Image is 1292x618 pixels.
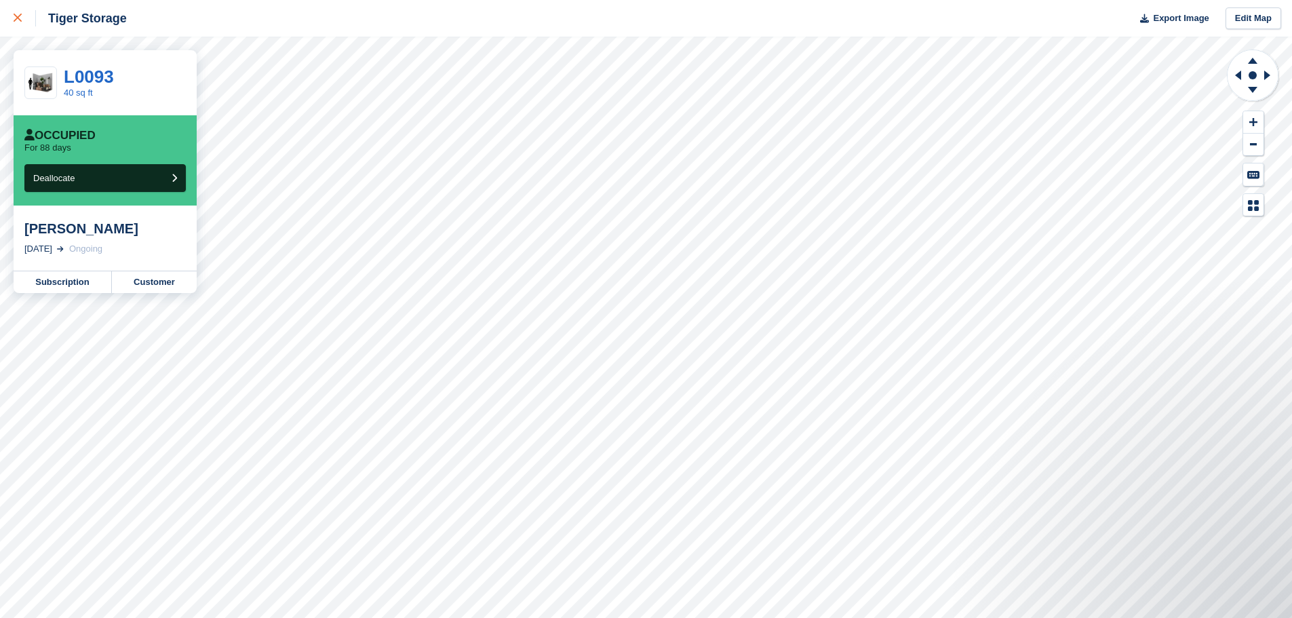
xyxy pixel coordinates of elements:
[14,271,112,293] a: Subscription
[25,71,56,95] img: 40-sqft-unit.jpg
[1132,7,1209,30] button: Export Image
[1243,163,1264,186] button: Keyboard Shortcuts
[1226,7,1281,30] a: Edit Map
[24,220,186,237] div: [PERSON_NAME]
[24,242,52,256] div: [DATE]
[69,242,102,256] div: Ongoing
[1153,12,1209,25] span: Export Image
[24,129,96,142] div: Occupied
[64,66,114,87] a: L0093
[112,271,197,293] a: Customer
[36,10,127,26] div: Tiger Storage
[64,88,93,98] a: 40 sq ft
[24,142,71,153] p: For 88 days
[1243,194,1264,216] button: Map Legend
[33,173,75,183] span: Deallocate
[24,164,186,192] button: Deallocate
[1243,111,1264,134] button: Zoom In
[57,246,64,252] img: arrow-right-light-icn-cde0832a797a2874e46488d9cf13f60e5c3a73dbe684e267c42b8395dfbc2abf.svg
[1243,134,1264,156] button: Zoom Out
